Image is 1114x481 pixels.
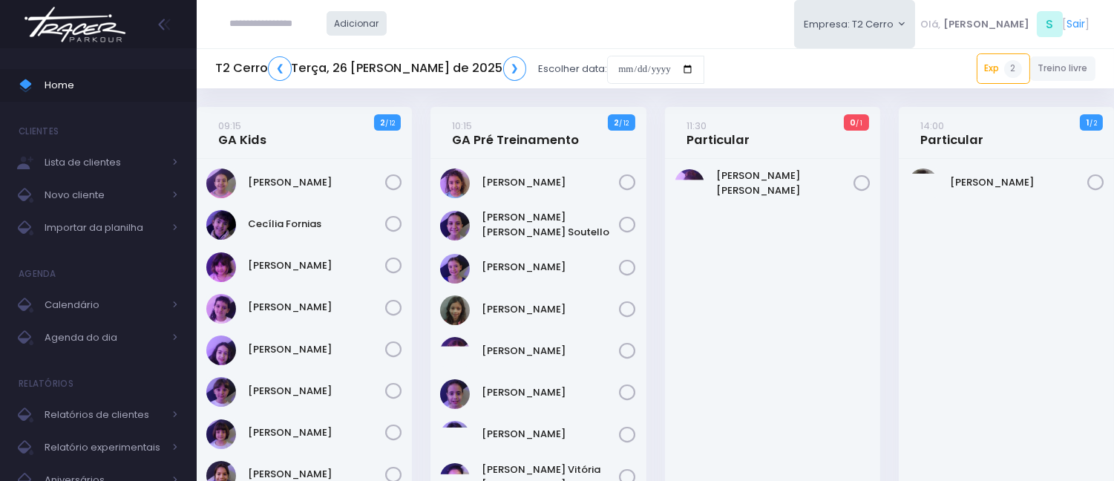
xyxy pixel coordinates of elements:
[614,117,619,128] strong: 2
[45,295,163,315] span: Calendário
[950,175,1087,190] a: [PERSON_NAME]
[915,7,1095,41] div: [ ]
[440,337,470,367] img: Luisa Tomchinsky Montezano
[920,119,944,133] small: 14:00
[218,119,241,133] small: 09:15
[482,260,620,275] a: [PERSON_NAME]
[327,11,387,36] a: Adicionar
[503,56,527,81] a: ❯
[1030,56,1096,81] a: Treino livre
[453,118,580,148] a: 10:15GA Pré Treinamento
[380,117,385,128] strong: 2
[440,211,470,240] img: Ana Helena Soutello
[45,328,163,347] span: Agenda do dia
[45,76,178,95] span: Home
[45,186,163,205] span: Novo cliente
[248,300,385,315] a: [PERSON_NAME]
[482,210,620,239] a: [PERSON_NAME] [PERSON_NAME] Soutello
[977,53,1030,83] a: Exp2
[206,377,236,407] img: Maria Clara Frateschi
[215,52,704,86] div: Escolher data:
[248,175,385,190] a: [PERSON_NAME]
[687,119,707,133] small: 11:30
[248,384,385,399] a: [PERSON_NAME]
[19,259,56,289] h4: Agenda
[248,342,385,357] a: [PERSON_NAME]
[248,258,385,273] a: [PERSON_NAME]
[45,438,163,457] span: Relatório experimentais
[206,419,236,449] img: Mariana Abramo
[440,379,470,409] img: Luzia Rolfini Fernandes
[675,169,704,199] img: Maria Laura Bertazzi
[1067,16,1086,32] a: Sair
[943,17,1029,32] span: [PERSON_NAME]
[482,344,620,359] a: [PERSON_NAME]
[1090,119,1097,128] small: / 2
[206,168,236,198] img: Beatriz Cogo
[440,168,470,198] img: Alice Oliveira Castro
[482,175,620,190] a: [PERSON_NAME]
[920,118,983,148] a: 14:00Particular
[206,210,236,240] img: Cecília Fornias Gomes
[619,119,629,128] small: / 12
[482,427,620,442] a: [PERSON_NAME]
[482,385,620,400] a: [PERSON_NAME]
[215,56,526,81] h5: T2 Cerro Terça, 26 [PERSON_NAME] de 2025
[921,17,941,32] span: Olá,
[856,119,862,128] small: / 1
[206,294,236,324] img: Clara Guimaraes Kron
[206,252,236,282] img: Chiara Real Oshima Hirata
[248,217,385,232] a: Cecília Fornias
[45,218,163,238] span: Importar da planilha
[19,369,73,399] h4: Relatórios
[268,56,292,81] a: ❮
[908,168,938,198] img: Fernando Pires Amary
[687,118,750,148] a: 11:30Particular
[850,117,856,128] strong: 0
[1087,117,1090,128] strong: 1
[1004,60,1022,78] span: 2
[206,336,236,365] img: Isabela de Brito Moffa
[1037,11,1063,37] span: S
[45,405,163,425] span: Relatórios de clientes
[248,425,385,440] a: [PERSON_NAME]
[45,153,163,172] span: Lista de clientes
[440,295,470,325] img: Julia de Campos Munhoz
[453,119,473,133] small: 10:15
[19,117,59,146] h4: Clientes
[218,118,266,148] a: 09:15GA Kids
[716,168,853,197] a: [PERSON_NAME] [PERSON_NAME]
[385,119,395,128] small: / 12
[440,254,470,284] img: Jasmim rocha
[440,421,470,451] img: Malu Bernardes
[482,302,620,317] a: [PERSON_NAME]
